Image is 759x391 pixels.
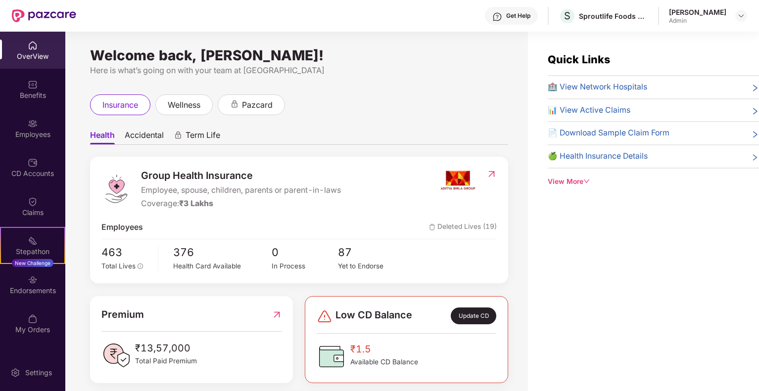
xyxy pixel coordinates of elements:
[350,342,418,357] span: ₹1.5
[179,199,213,208] span: ₹3 Lakhs
[751,106,759,117] span: right
[90,130,115,144] span: Health
[174,131,183,140] div: animation
[350,357,418,368] span: Available CD Balance
[101,221,143,234] span: Employees
[583,178,590,185] span: down
[737,12,745,20] img: svg+xml;base64,PHN2ZyBpZD0iRHJvcGRvd24tMzJ4MzIiIHhtbG5zPSJodHRwOi8vd3d3LnczLm9yZy8yMDAwL3N2ZyIgd2...
[564,10,570,22] span: S
[28,353,38,363] img: svg+xml;base64,PHN2ZyBpZD0iVXBkYXRlZCIgeG1sbnM9Imh0dHA6Ly93d3cudzMub3JnLzIwMDAvc3ZnIiB3aWR0aD0iMj...
[1,247,64,257] div: Stepathon
[101,341,131,370] img: PaidPremiumIcon
[12,9,76,22] img: New Pazcare Logo
[429,224,435,230] img: deleteIcon
[579,11,648,21] div: Sproutlife Foods Private Limited
[138,263,143,269] span: info-circle
[751,129,759,139] span: right
[135,341,197,356] span: ₹13,57,000
[125,130,164,144] span: Accidental
[272,261,337,271] div: In Process
[135,356,197,367] span: Total Paid Premium
[12,259,53,267] div: New Challenge
[242,99,273,111] span: pazcard
[486,169,497,179] img: RedirectIcon
[230,100,239,109] div: animation
[141,168,341,183] span: Group Health Insurance
[141,184,341,197] span: Employee, spouse, children, parents or parent-in-laws
[548,104,630,117] span: 📊 View Active Claims
[429,221,497,234] span: Deleted Lives (19)
[28,197,38,207] img: svg+xml;base64,PHN2ZyBpZD0iQ2xhaW0iIHhtbG5zPSJodHRwOi8vd3d3LnczLm9yZy8yMDAwL3N2ZyIgd2lkdGg9IjIwIi...
[338,261,404,271] div: Yet to Endorse
[28,236,38,246] img: svg+xml;base64,PHN2ZyB4bWxucz0iaHR0cDovL3d3dy53My5vcmcvMjAwMC9zdmciIHdpZHRoPSIyMSIgaGVpZ2h0PSIyMC...
[548,127,669,139] span: 📄 Download Sample Claim Form
[548,81,647,93] span: 🏥 View Network Hospitals
[335,307,412,324] span: Low CD Balance
[141,198,341,210] div: Coverage:
[272,307,282,322] img: RedirectIcon
[28,119,38,129] img: svg+xml;base64,PHN2ZyBpZD0iRW1wbG95ZWVzIiB4bWxucz0iaHR0cDovL3d3dy53My5vcmcvMjAwMC9zdmciIHdpZHRoPS...
[173,244,272,261] span: 376
[101,262,136,270] span: Total Lives
[28,158,38,168] img: svg+xml;base64,PHN2ZyBpZD0iQ0RfQWNjb3VudHMiIGRhdGEtbmFtZT0iQ0QgQWNjb3VudHMiIHhtbG5zPSJodHRwOi8vd3...
[101,307,144,322] span: Premium
[548,150,648,163] span: 🍏 Health Insurance Details
[90,64,508,77] div: Here is what’s going on with your team at [GEOGRAPHIC_DATA]
[28,314,38,324] img: svg+xml;base64,PHN2ZyBpZD0iTXlfT3JkZXJzIiBkYXRhLW5hbWU9Ik15IE9yZGVycyIgeG1sbnM9Imh0dHA6Ly93d3cudz...
[669,7,726,17] div: [PERSON_NAME]
[492,12,502,22] img: svg+xml;base64,PHN2ZyBpZD0iSGVscC0zMngzMiIgeG1sbnM9Imh0dHA6Ly93d3cudzMub3JnLzIwMDAvc3ZnIiB3aWR0aD...
[439,168,476,193] img: insurerIcon
[28,41,38,50] img: svg+xml;base64,PHN2ZyBpZD0iSG9tZSIgeG1sbnM9Imh0dHA6Ly93d3cudzMub3JnLzIwMDAvc3ZnIiB3aWR0aD0iMjAiIG...
[90,51,508,59] div: Welcome back, [PERSON_NAME]!
[317,308,332,324] img: svg+xml;base64,PHN2ZyBpZD0iRGFuZ2VyLTMyeDMyIiB4bWxucz0iaHR0cDovL3d3dy53My5vcmcvMjAwMC9zdmciIHdpZH...
[548,53,610,66] span: Quick Links
[506,12,530,20] div: Get Help
[28,275,38,285] img: svg+xml;base64,PHN2ZyBpZD0iRW5kb3JzZW1lbnRzIiB4bWxucz0iaHR0cDovL3d3dy53My5vcmcvMjAwMC9zdmciIHdpZH...
[168,99,200,111] span: wellness
[102,99,138,111] span: insurance
[28,80,38,89] img: svg+xml;base64,PHN2ZyBpZD0iQmVuZWZpdHMiIHhtbG5zPSJodHRwOi8vd3d3LnczLm9yZy8yMDAwL3N2ZyIgd2lkdGg9Ij...
[10,368,20,378] img: svg+xml;base64,PHN2ZyBpZD0iU2V0dGluZy0yMHgyMCIgeG1sbnM9Imh0dHA6Ly93d3cudzMub3JnLzIwMDAvc3ZnIiB3aW...
[173,261,272,271] div: Health Card Available
[751,152,759,163] span: right
[548,176,759,187] div: View More
[101,244,151,261] span: 463
[101,174,131,204] img: logo
[272,244,337,261] span: 0
[338,244,404,261] span: 87
[317,342,346,371] img: CDBalanceIcon
[669,17,726,25] div: Admin
[186,130,220,144] span: Term Life
[22,368,55,378] div: Settings
[451,307,496,324] div: Update CD
[751,83,759,93] span: right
